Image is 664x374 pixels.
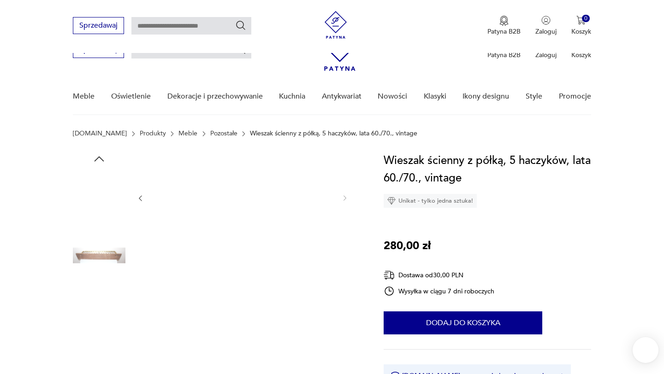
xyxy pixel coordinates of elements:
img: Zdjęcie produktu Wieszak ścienny z półką, 5 haczyków, lata 60./70., vintage [154,152,332,243]
a: Ikona medaluPatyna B2B [487,16,521,36]
p: Zaloguj [535,27,557,36]
a: Promocje [559,79,591,114]
a: Kuchnia [279,79,305,114]
div: Unikat - tylko jedna sztuka! [384,194,477,208]
a: Style [526,79,542,114]
p: Patyna B2B [487,27,521,36]
img: Patyna - sklep z meblami i dekoracjami vintage [322,11,350,39]
img: Ikonka użytkownika [541,16,551,25]
a: Produkty [140,130,166,137]
img: Ikona koszyka [576,16,586,25]
a: Meble [73,79,95,114]
div: 0 [582,15,590,23]
iframe: Smartsupp widget button [633,337,658,363]
a: Sprzedawaj [73,47,124,53]
button: 0Koszyk [571,16,591,36]
img: Zdjęcie produktu Wieszak ścienny z półką, 5 haczyków, lata 60./70., vintage [73,170,125,223]
p: Koszyk [571,51,591,59]
p: Patyna B2B [487,51,521,59]
a: Antykwariat [322,79,362,114]
p: Zaloguj [535,51,557,59]
a: Nowości [378,79,407,114]
button: Szukaj [235,20,246,31]
a: Meble [178,130,197,137]
a: Klasyki [424,79,446,114]
a: Ikony designu [462,79,509,114]
h1: Wieszak ścienny z półką, 5 haczyków, lata 60./70., vintage [384,152,591,187]
p: Koszyk [571,27,591,36]
img: Ikona diamentu [387,197,396,205]
a: Dekoracje i przechowywanie [167,79,263,114]
div: Dostawa od 30,00 PLN [384,269,494,281]
button: Sprzedawaj [73,17,124,34]
img: Ikona dostawy [384,269,395,281]
img: Zdjęcie produktu Wieszak ścienny z półką, 5 haczyków, lata 60./70., vintage [73,288,125,340]
img: Ikona medalu [499,16,509,26]
p: Wieszak ścienny z półką, 5 haczyków, lata 60./70., vintage [250,130,417,137]
a: Sprzedawaj [73,23,124,29]
div: Wysyłka w ciągu 7 dni roboczych [384,286,494,297]
a: Oświetlenie [111,79,151,114]
button: Dodaj do koszyka [384,311,542,334]
a: Pozostałe [210,130,237,137]
a: [DOMAIN_NAME] [73,130,127,137]
p: 280,00 zł [384,237,431,255]
button: Zaloguj [535,16,557,36]
img: Zdjęcie produktu Wieszak ścienny z półką, 5 haczyków, lata 60./70., vintage [73,229,125,282]
button: Patyna B2B [487,16,521,36]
